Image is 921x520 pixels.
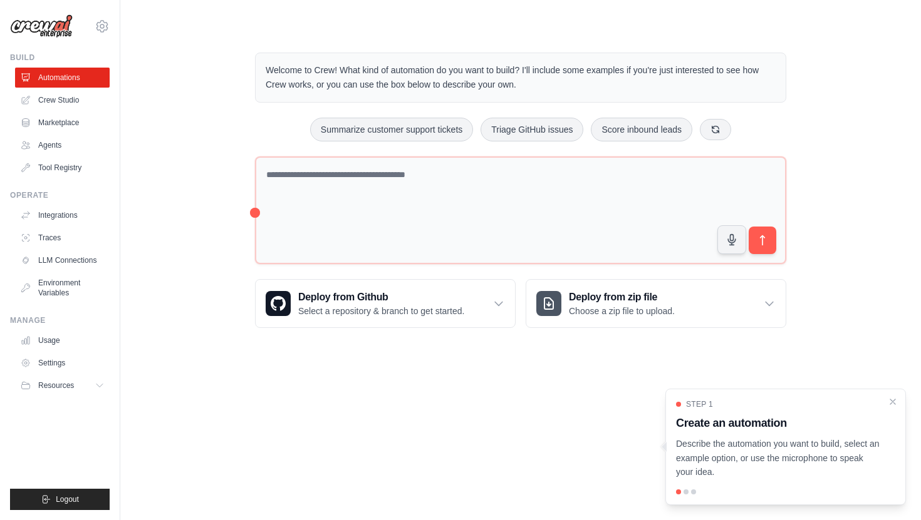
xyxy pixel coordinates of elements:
[10,190,110,200] div: Operate
[15,353,110,373] a: Settings
[15,330,110,350] a: Usage
[888,397,898,407] button: Close walkthrough
[15,90,110,110] a: Crew Studio
[266,63,776,92] p: Welcome to Crew! What kind of automation do you want to build? I'll include some examples if you'...
[10,489,110,510] button: Logout
[15,68,110,88] a: Automations
[15,228,110,248] a: Traces
[298,305,464,317] p: Select a repository & branch to get started.
[10,315,110,325] div: Manage
[15,273,110,303] a: Environment Variables
[15,375,110,395] button: Resources
[15,205,110,225] a: Integrations
[569,290,675,305] h3: Deploy from zip file
[298,290,464,305] h3: Deploy from Github
[310,118,473,141] button: Summarize customer support tickets
[15,250,110,270] a: LLM Connections
[10,53,110,63] div: Build
[15,113,110,133] a: Marketplace
[15,135,110,155] a: Agents
[676,437,880,479] p: Describe the automation you want to build, select an example option, or use the microphone to spe...
[569,305,675,317] p: Choose a zip file to upload.
[56,494,79,504] span: Logout
[10,14,73,38] img: Logo
[15,158,110,178] a: Tool Registry
[676,414,880,432] h3: Create an automation
[38,380,74,390] span: Resources
[686,399,713,409] span: Step 1
[591,118,692,141] button: Score inbound leads
[481,118,583,141] button: Triage GitHub issues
